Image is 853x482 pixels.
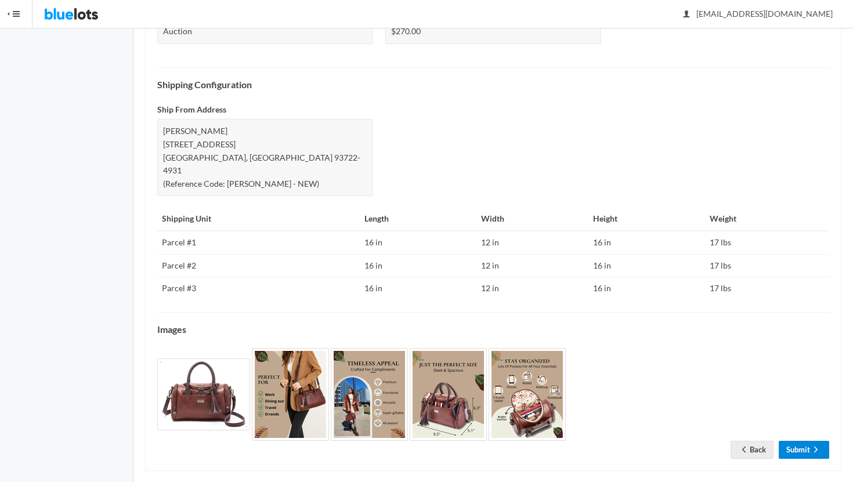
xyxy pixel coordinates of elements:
img: 8e0d612d-d06e-42da-9db7-e677295425f5-1731293534.jpg [331,348,408,441]
td: 12 in [476,231,589,254]
td: 12 in [476,254,589,277]
h4: Images [157,324,829,335]
span: [EMAIL_ADDRESS][DOMAIN_NAME] [684,9,833,19]
img: 71e0379b-3f0d-4317-975e-87b91ba34e29-1731293537.jpg [489,348,566,441]
td: 12 in [476,277,589,300]
th: Length [360,208,476,231]
th: Shipping Unit [157,208,360,231]
td: Parcel #2 [157,254,360,277]
td: 16 in [588,277,704,300]
td: 16 in [360,231,476,254]
img: ea037dba-b0c3-4cf6-bba7-92d96163da4d-1731293535.jpg [410,348,487,441]
label: Ship From Address [157,103,226,117]
div: Auction [157,19,373,44]
th: Height [588,208,704,231]
div: [PERSON_NAME] [STREET_ADDRESS] [GEOGRAPHIC_DATA], [GEOGRAPHIC_DATA] 93722-4931 (Reference Code: [... [157,119,373,196]
td: 17 lbs [705,231,829,254]
a: Submitarrow forward [779,441,829,459]
th: Weight [705,208,829,231]
div: $270.00 [385,19,601,44]
ion-icon: arrow forward [810,445,822,456]
td: 16 in [588,231,704,254]
img: 184762af-5317-438a-b5a1-f6013a692300-1731293532.jpg [157,358,250,430]
td: 16 in [588,254,704,277]
td: Parcel #3 [157,277,360,300]
td: Parcel #1 [157,231,360,254]
td: 16 in [360,277,476,300]
td: 17 lbs [705,254,829,277]
td: 17 lbs [705,277,829,300]
ion-icon: arrow back [738,445,750,456]
td: 16 in [360,254,476,277]
ion-icon: person [681,9,692,20]
a: arrow backBack [731,441,774,459]
h4: Shipping Configuration [157,79,829,90]
th: Width [476,208,589,231]
img: d39dc61e-6469-4bc0-9d1f-051a78ffeadf-1731293533.jpg [252,348,329,441]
